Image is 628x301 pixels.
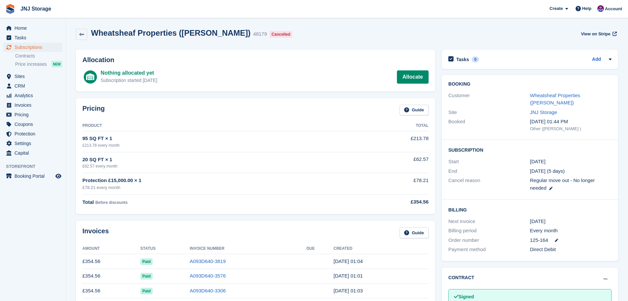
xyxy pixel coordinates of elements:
[101,69,157,77] div: Nothing allocated yet
[82,56,429,64] h2: Allocation
[530,246,612,253] div: Direct Debit
[448,109,530,116] div: Site
[400,227,429,238] a: Guide
[15,53,62,59] a: Contracts
[448,168,530,175] div: End
[582,5,591,12] span: Help
[82,283,140,298] td: £354.56
[448,227,530,235] div: Billing period
[448,177,530,192] div: Cancel reason
[448,92,530,107] div: Customer
[15,33,54,42] span: Tasks
[448,146,612,153] h2: Subscription
[82,135,348,142] div: 95 SQ FT × 1
[3,139,62,148] a: menu
[530,177,595,191] span: Regular move out - No longer needed
[550,5,563,12] span: Create
[307,244,334,254] th: Due
[82,227,109,238] h2: Invoices
[3,100,62,110] a: menu
[348,131,429,152] td: £213.78
[3,91,62,100] a: menu
[190,244,307,254] th: Invoice Number
[140,258,153,265] span: Paid
[3,129,62,138] a: menu
[3,110,62,119] a: menu
[15,60,62,68] a: Price increases NEW
[51,61,62,67] div: NEW
[15,61,47,67] span: Price increases
[82,142,348,148] div: £213.78 every month
[400,105,429,116] a: Guide
[140,273,153,280] span: Paid
[15,72,54,81] span: Sites
[397,70,429,84] a: Allocate
[82,156,348,164] div: 20 SQ FT × 1
[472,56,479,62] div: 0
[448,246,530,253] div: Payment method
[334,288,363,293] time: 2025-07-17 00:03:26 UTC
[54,172,62,180] a: Preview store
[190,288,226,293] a: A093D640-3306
[3,171,62,181] a: menu
[530,118,612,126] div: [DATE] 01:44 PM
[3,23,62,33] a: menu
[190,273,226,279] a: A093D640-3576
[3,81,62,91] a: menu
[448,206,612,213] h2: Billing
[448,218,530,225] div: Next invoice
[15,120,54,129] span: Coupons
[253,30,267,38] div: 48179
[448,82,612,87] h2: Booking
[530,237,548,244] span: 125-164
[15,110,54,119] span: Pricing
[530,168,565,174] span: [DATE] (5 days)
[448,237,530,244] div: Order number
[5,4,15,14] img: stora-icon-8386f47178a22dfd0bd8f6a31ec36ba5ce8667c1dd55bd0f319d3a0aa187defe.svg
[15,139,54,148] span: Settings
[15,148,54,158] span: Capital
[456,56,469,62] h2: Tasks
[82,163,348,169] div: £62.57 every month
[15,23,54,33] span: Home
[3,120,62,129] a: menu
[3,72,62,81] a: menu
[448,118,530,132] div: Booked
[530,126,612,132] div: Other ([PERSON_NAME] )
[334,273,363,279] time: 2025-08-17 00:01:26 UTC
[91,28,251,37] h2: Wheatsheaf Properties ([PERSON_NAME])
[15,91,54,100] span: Analytics
[348,198,429,206] div: £354.56
[530,158,546,166] time: 2024-08-17 00:00:00 UTC
[190,258,226,264] a: A093D640-3819
[592,56,601,63] a: Add
[140,244,190,254] th: Status
[597,5,604,12] img: Jonathan Scrase
[448,274,474,281] h2: Contract
[530,93,581,106] a: Wheatsheaf Properties ([PERSON_NAME])
[82,254,140,269] td: £354.56
[140,288,153,294] span: Paid
[530,109,557,115] a: JNJ Storage
[605,6,622,12] span: Account
[348,173,429,195] td: £78.21
[348,121,429,131] th: Total
[454,293,606,300] div: Signed
[82,105,105,116] h2: Pricing
[82,184,348,191] div: £78.21 every month
[101,77,157,84] div: Subscription started [DATE]
[15,171,54,181] span: Booking Portal
[348,152,429,173] td: £62.57
[15,43,54,52] span: Subscriptions
[18,3,54,14] a: JNJ Storage
[82,244,140,254] th: Amount
[82,199,94,205] span: Total
[530,227,612,235] div: Every month
[334,244,429,254] th: Created
[15,81,54,91] span: CRM
[6,163,66,170] span: Storefront
[334,258,363,264] time: 2025-09-17 00:04:12 UTC
[82,177,348,184] div: Protection £15,000.00 × 1
[15,100,54,110] span: Invoices
[3,43,62,52] a: menu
